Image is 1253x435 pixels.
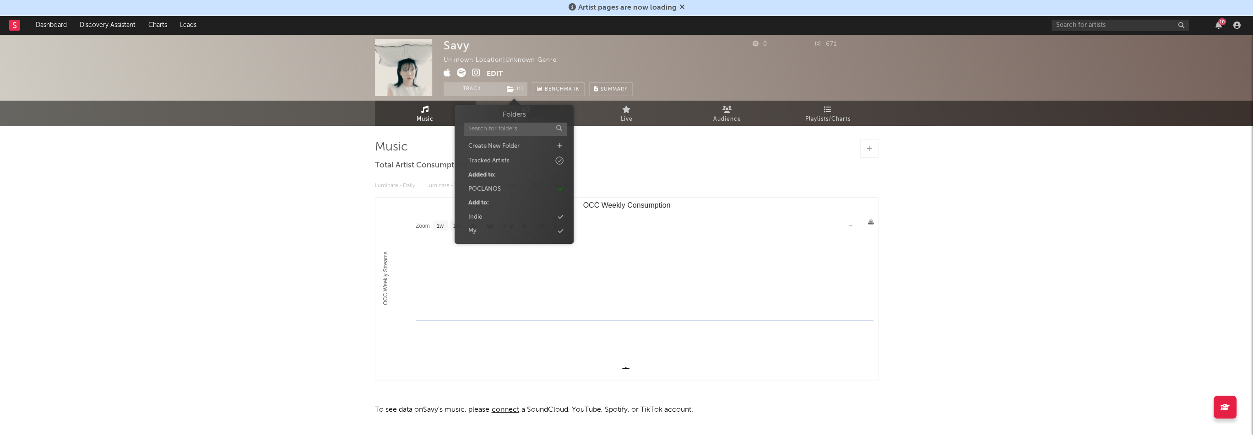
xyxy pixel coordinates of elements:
[677,101,778,126] a: Audience
[444,39,470,52] div: Savy
[847,222,853,229] text: →
[382,252,388,305] text: OCC Weekly Streams
[487,68,503,80] button: Edit
[1215,21,1222,29] button: 10
[174,16,203,34] a: Leads
[464,123,567,136] input: Search for folders...
[375,160,466,171] span: Total Artist Consumption
[679,4,685,11] span: Dismiss
[417,114,434,125] span: Music
[476,101,576,126] a: Engagement
[436,223,444,229] text: 1w
[29,16,73,34] a: Dashboard
[621,114,633,125] span: Live
[532,82,585,96] a: Benchmark
[468,156,510,166] div: Tracked Artists
[489,406,521,414] span: connect
[375,198,878,381] svg: OCC Weekly Consumption
[545,84,580,95] span: Benchmark
[142,16,174,34] a: Charts
[501,82,528,96] span: ( 1 )
[468,226,477,236] div: My
[468,185,501,194] div: POCLANOS
[375,101,476,126] a: Music
[805,114,851,125] span: Playlists/Charts
[416,223,430,229] text: Zoom
[713,114,741,125] span: Audience
[601,87,628,92] span: Summary
[815,41,837,47] span: 671
[778,101,879,126] a: Playlists/Charts
[503,110,526,120] h3: Folders
[468,171,496,180] div: Added to:
[1218,18,1226,25] div: 10
[583,201,670,209] text: OCC Weekly Consumption
[501,82,527,96] button: (1)
[375,404,879,415] p: To see data on Savy 's music, please a SoundCloud, YouTube, Spotify, or TikTok account.
[576,101,677,126] a: Live
[453,223,461,229] text: 1m
[578,4,677,11] span: Artist pages are now loading
[753,41,767,47] span: 0
[73,16,142,34] a: Discovery Assistant
[589,82,633,96] button: Summary
[444,82,501,96] button: Track
[468,142,520,151] div: Create New Folder
[444,55,567,66] div: Unknown Location | Unknown Genre
[1052,20,1189,31] input: Search for artists
[468,213,482,222] div: Indie
[468,199,489,208] div: Add to:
